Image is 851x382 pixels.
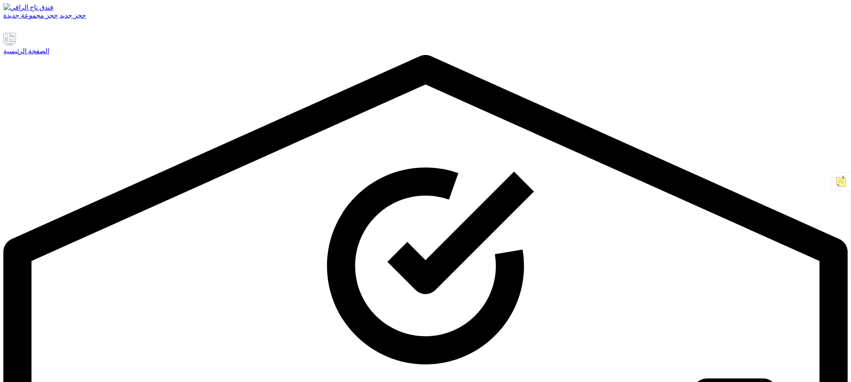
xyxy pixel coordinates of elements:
[3,12,58,19] a: حجز مجموعة جديدة
[3,47,49,55] font: الصفحة الرئيسية
[3,33,848,55] a: الصفحة الرئيسية
[60,12,86,19] a: حجز جديد
[3,3,848,11] a: فندق تاج الراقي
[3,25,14,32] a: يدعم
[3,3,53,11] img: فندق تاج الراقي
[29,25,38,32] a: تعليقات الموظفين
[16,25,27,32] a: إعدادات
